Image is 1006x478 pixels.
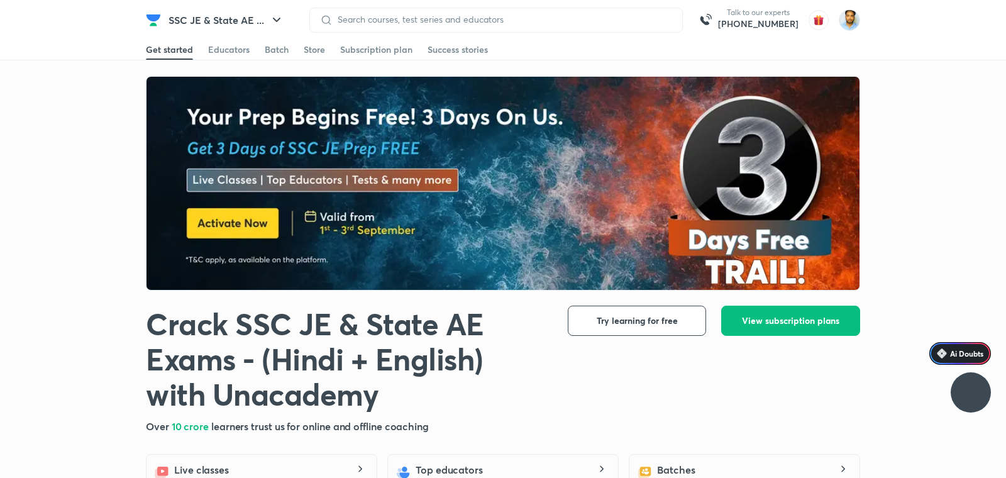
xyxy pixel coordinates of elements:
[721,306,860,336] button: View subscription plans
[742,314,839,327] span: View subscription plans
[428,43,488,56] div: Success stories
[809,10,829,30] img: avatar
[963,385,978,400] img: ttu
[718,18,799,30] a: [PHONE_NUMBER]
[929,342,991,365] a: Ai Doubts
[211,420,429,433] span: learners trust us for online and offline coaching
[428,40,488,60] a: Success stories
[937,348,947,358] img: Icon
[416,462,483,477] h5: Top educators
[333,14,672,25] input: Search courses, test series and educators
[265,43,289,56] div: Batch
[146,420,172,433] span: Over
[146,43,193,56] div: Get started
[208,40,250,60] a: Educators
[146,13,161,28] img: Company Logo
[146,40,193,60] a: Get started
[304,43,325,56] div: Store
[597,314,678,327] span: Try learning for free
[839,9,860,31] img: Kunal Pradeep
[693,8,718,33] img: call-us
[718,8,799,18] p: Talk to our experts
[657,462,695,477] h5: Batches
[265,40,289,60] a: Batch
[174,462,229,477] h5: Live classes
[340,40,412,60] a: Subscription plan
[146,306,548,411] h1: Crack SSC JE & State AE Exams - (Hindi + English) with Unacademy
[208,43,250,56] div: Educators
[950,348,983,358] span: Ai Doubts
[161,8,292,33] button: SSC JE & State AE ...
[568,306,706,336] button: Try learning for free
[172,420,211,433] span: 10 crore
[340,43,412,56] div: Subscription plan
[304,40,325,60] a: Store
